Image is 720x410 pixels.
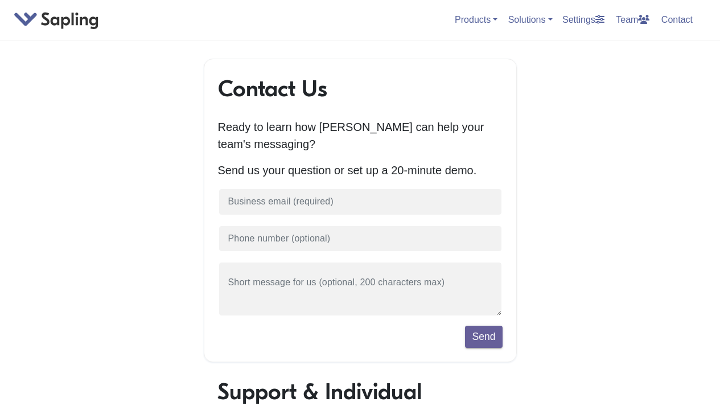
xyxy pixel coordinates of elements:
[508,15,553,24] a: Solutions
[218,188,503,216] input: Business email (required)
[218,225,503,253] input: Phone number (optional)
[218,75,503,102] h1: Contact Us
[218,162,503,179] p: Send us your question or set up a 20-minute demo.
[558,10,609,29] a: Settings
[611,10,654,29] a: Team
[218,118,503,153] p: Ready to learn how [PERSON_NAME] can help your team's messaging?
[455,15,497,24] a: Products
[465,326,502,347] button: Send
[657,10,697,29] a: Contact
